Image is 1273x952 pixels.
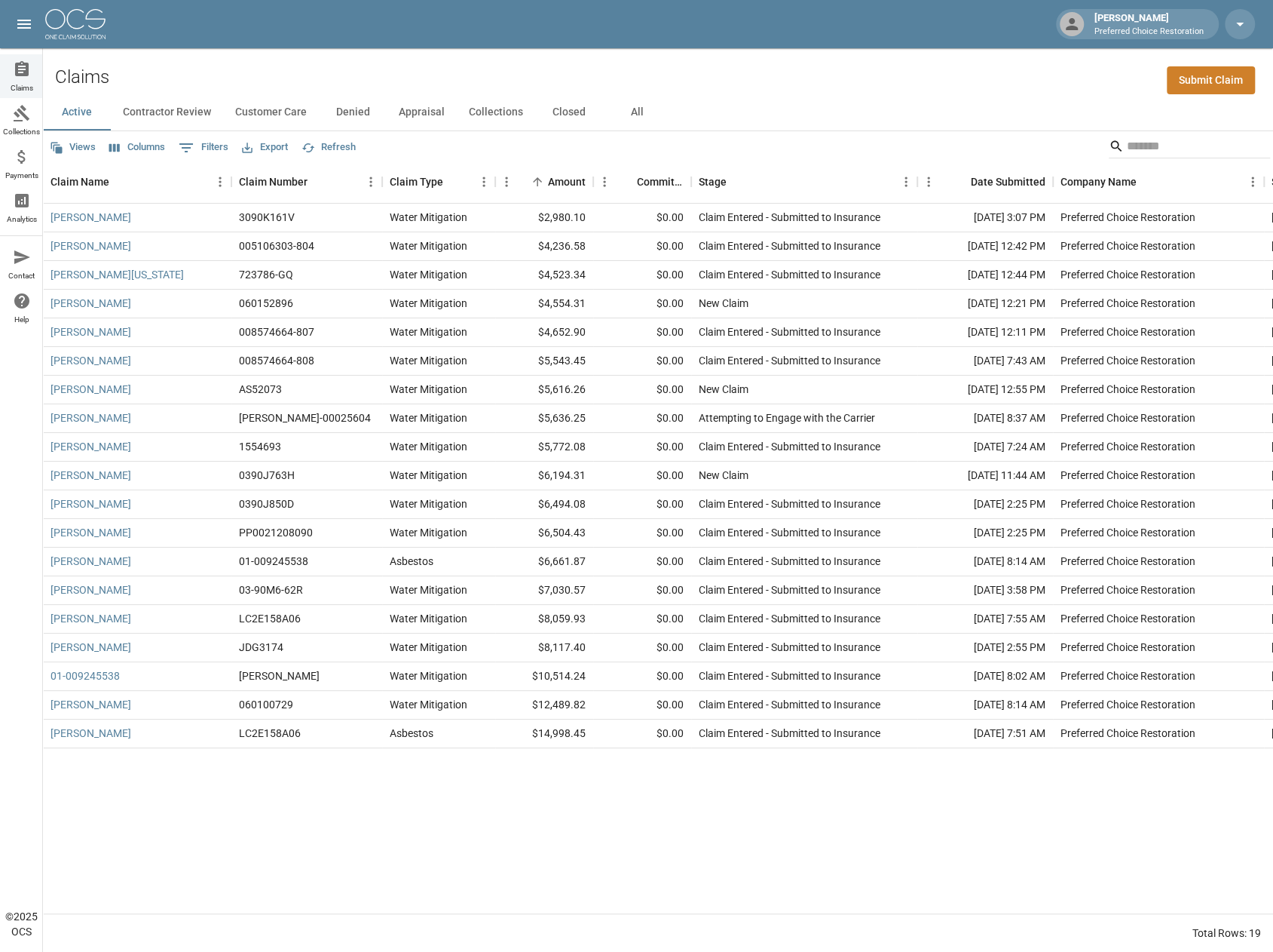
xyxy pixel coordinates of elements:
div: Water Mitigation [390,382,467,397]
a: [PERSON_NAME] [50,525,131,540]
div: Preferred Choice Restoration [1060,353,1195,368]
button: Menu [593,170,616,193]
div: Claim Entered - Submitted to Insurance [699,267,880,282]
button: Active [43,94,111,131]
a: Submit Claim [1167,66,1255,94]
div: Claim Number [231,161,382,203]
div: Amount [548,161,586,203]
div: [DATE] 8:02 AM [917,662,1053,691]
div: Claim Entered - Submitted to Insurance [699,640,880,655]
div: [DATE] 2:25 PM [917,519,1053,548]
div: 005106303-804 [239,238,314,253]
div: $4,554.31 [495,290,593,318]
div: Preferred Choice Restoration [1060,668,1195,683]
div: Asbestos [390,554,433,569]
a: [PERSON_NAME] [50,324,131,339]
div: $0.00 [593,662,691,691]
button: Menu [495,170,518,193]
div: Claim Entered - Submitted to Insurance [699,697,880,712]
a: [PERSON_NAME] [50,410,131,425]
div: 03-90M6-62R [239,582,303,597]
h2: Claims [55,66,109,88]
button: Customer Care [223,94,319,131]
div: $12,489.82 [495,691,593,720]
div: Water Mitigation [390,668,467,683]
div: $0.00 [593,290,691,318]
div: Preferred Choice Restoration [1060,382,1195,397]
div: Water Mitigation [390,324,467,339]
div: Company Name [1053,161,1264,203]
div: [DATE] 8:14 AM [917,691,1053,720]
div: Water Mitigation [390,410,467,425]
div: 723786-GQ [239,267,293,282]
div: Date Submitted [917,161,1053,203]
a: [PERSON_NAME][US_STATE] [50,267,184,282]
span: Contact [8,272,35,280]
button: Sort [527,171,548,192]
button: Show filters [175,136,232,160]
div: Preferred Choice Restoration [1060,697,1195,712]
div: $5,772.08 [495,433,593,462]
div: LC2E158A06 [239,611,301,626]
div: Date Submitted [971,161,1045,203]
div: 0390J763H [239,468,295,483]
div: $0.00 [593,548,691,576]
button: Denied [319,94,387,131]
div: Stage [691,161,917,203]
div: [DATE] 2:25 PM [917,490,1053,519]
button: Sort [616,171,637,192]
div: $0.00 [593,404,691,433]
div: [DATE] 12:55 PM [917,376,1053,404]
button: Sort [1137,171,1158,192]
div: $6,661.87 [495,548,593,576]
div: $0.00 [593,232,691,261]
div: Water Mitigation [390,640,467,655]
button: Sort [109,171,130,192]
div: $6,504.43 [495,519,593,548]
button: Sort [727,171,748,192]
button: Menu [1241,170,1264,193]
button: Export [238,136,292,159]
div: $0.00 [593,347,691,376]
div: Claim Number [239,161,308,203]
button: All [603,94,671,131]
div: Preferred Choice Restoration [1060,324,1195,339]
div: Water Mitigation [390,439,467,454]
a: [PERSON_NAME] [50,353,131,368]
div: Preferred Choice Restoration [1060,640,1195,655]
div: [DATE] 12:42 PM [917,232,1053,261]
a: [PERSON_NAME] [50,296,131,311]
div: Preferred Choice Restoration [1060,267,1195,282]
div: [DATE] 12:21 PM [917,290,1053,318]
div: Water Mitigation [390,582,467,597]
div: Water Mitigation [390,267,467,282]
div: Claim Entered - Submitted to Insurance [699,496,880,511]
div: $4,236.58 [495,232,593,261]
div: [DATE] 11:44 AM [917,462,1053,490]
div: Preferred Choice Restoration [1060,496,1195,511]
div: Committed Amount [593,161,691,203]
div: Committed Amount [637,161,684,203]
span: Analytics [7,216,37,223]
button: Sort [308,171,329,192]
div: Water Mitigation [390,496,467,511]
a: [PERSON_NAME] [50,554,131,569]
a: [PERSON_NAME] [50,210,131,225]
div: New Claim [699,468,748,483]
button: Sort [443,171,464,192]
div: Claim Entered - Submitted to Insurance [699,238,880,253]
div: [PERSON_NAME] [1088,11,1210,38]
button: Refresh [298,136,360,159]
button: Contractor Review [111,94,223,131]
div: [DATE] 12:11 PM [917,318,1053,347]
button: Menu [895,170,917,193]
div: Preferred Choice Restoration [1060,582,1195,597]
a: [PERSON_NAME] [50,496,131,511]
div: Amount [495,161,593,203]
div: 008574664-807 [239,324,314,339]
a: [PERSON_NAME] [50,611,131,626]
div: Water Mitigation [390,238,467,253]
div: © 2025 OCS [5,909,38,939]
div: $0.00 [593,318,691,347]
div: $0.00 [593,576,691,605]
